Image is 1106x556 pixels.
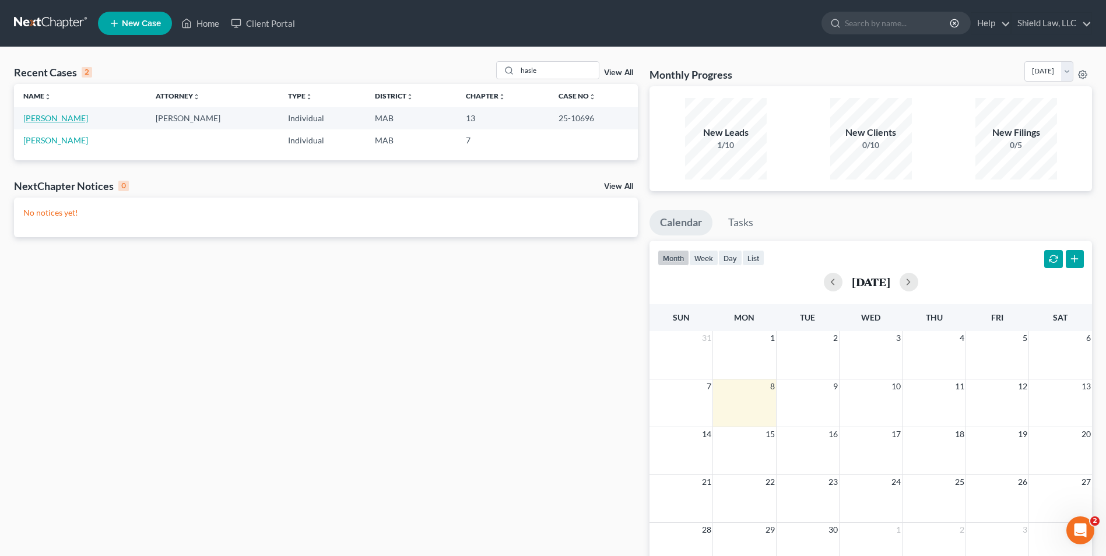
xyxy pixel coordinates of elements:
[954,475,965,489] span: 25
[14,65,92,79] div: Recent Cases
[701,523,712,537] span: 28
[832,379,839,393] span: 9
[517,62,599,79] input: Search by name...
[832,331,839,345] span: 2
[466,92,505,100] a: Chapterunfold_more
[1021,331,1028,345] span: 5
[1012,13,1091,34] a: Shield Law, LLC
[852,276,890,288] h2: [DATE]
[861,312,880,322] span: Wed
[1021,523,1028,537] span: 3
[718,250,742,266] button: day
[658,250,689,266] button: month
[830,126,912,139] div: New Clients
[122,19,161,28] span: New Case
[406,93,413,100] i: unfold_more
[954,379,965,393] span: 11
[1017,427,1028,441] span: 19
[800,312,815,322] span: Tue
[156,92,200,100] a: Attorneyunfold_more
[991,312,1003,322] span: Fri
[734,312,754,322] span: Mon
[701,331,712,345] span: 31
[1080,427,1092,441] span: 20
[701,475,712,489] span: 21
[1017,475,1028,489] span: 26
[225,13,301,34] a: Client Portal
[705,379,712,393] span: 7
[830,139,912,151] div: 0/10
[306,93,313,100] i: unfold_more
[1090,516,1100,526] span: 2
[685,126,767,139] div: New Leads
[649,210,712,235] a: Calendar
[1080,475,1092,489] span: 27
[764,475,776,489] span: 22
[827,523,839,537] span: 30
[718,210,764,235] a: Tasks
[366,129,457,151] td: MAB
[279,129,366,151] td: Individual
[23,207,629,219] p: No notices yet!
[175,13,225,34] a: Home
[82,67,92,78] div: 2
[827,427,839,441] span: 16
[193,93,200,100] i: unfold_more
[673,312,690,322] span: Sun
[375,92,413,100] a: Districtunfold_more
[926,312,943,322] span: Thu
[366,107,457,129] td: MAB
[118,181,129,191] div: 0
[895,523,902,537] span: 1
[975,139,1057,151] div: 0/5
[895,331,902,345] span: 3
[1085,331,1092,345] span: 6
[971,13,1010,34] a: Help
[764,523,776,537] span: 29
[685,139,767,151] div: 1/10
[958,331,965,345] span: 4
[279,107,366,129] td: Individual
[146,107,279,129] td: [PERSON_NAME]
[701,427,712,441] span: 14
[1080,379,1092,393] span: 13
[764,427,776,441] span: 15
[23,113,88,123] a: [PERSON_NAME]
[1066,516,1094,544] iframe: Intercom live chat
[23,92,51,100] a: Nameunfold_more
[589,93,596,100] i: unfold_more
[1053,312,1068,322] span: Sat
[559,92,596,100] a: Case Nounfold_more
[827,475,839,489] span: 23
[958,523,965,537] span: 2
[457,107,549,129] td: 13
[954,427,965,441] span: 18
[649,68,732,82] h3: Monthly Progress
[975,126,1057,139] div: New Filings
[604,69,633,77] a: View All
[742,250,764,266] button: list
[14,179,129,193] div: NextChapter Notices
[498,93,505,100] i: unfold_more
[549,107,638,129] td: 25-10696
[890,379,902,393] span: 10
[23,135,88,145] a: [PERSON_NAME]
[604,182,633,191] a: View All
[769,379,776,393] span: 8
[689,250,718,266] button: week
[1017,379,1028,393] span: 12
[890,475,902,489] span: 24
[44,93,51,100] i: unfold_more
[845,12,951,34] input: Search by name...
[457,129,549,151] td: 7
[288,92,313,100] a: Typeunfold_more
[890,427,902,441] span: 17
[769,331,776,345] span: 1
